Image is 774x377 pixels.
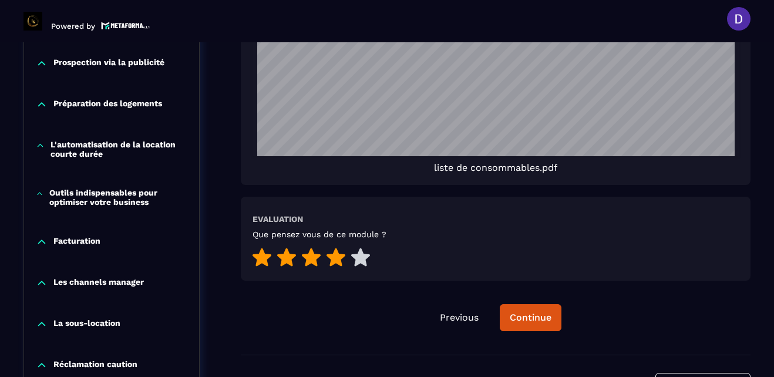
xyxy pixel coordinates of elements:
p: Réclamation caution [53,359,137,371]
img: logo-branding [23,12,42,31]
p: Powered by [51,22,95,31]
p: La sous-location [53,318,120,330]
p: Les channels manager [53,277,144,289]
p: Préparation des logements [53,99,162,110]
div: Continue [510,312,551,324]
button: Previous [430,305,488,331]
button: Continue [500,304,561,331]
img: logo [101,21,150,31]
p: L'automatisation de la location courte durée [51,140,187,159]
p: Outils indispensables pour optimiser votre business [49,188,187,207]
span: liste de consommables.pdf [434,162,557,173]
p: Facturation [53,236,100,248]
h6: Evaluation [253,214,303,224]
p: Prospection via la publicité [53,58,164,69]
h5: Que pensez vous de ce module ? [253,230,386,239]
